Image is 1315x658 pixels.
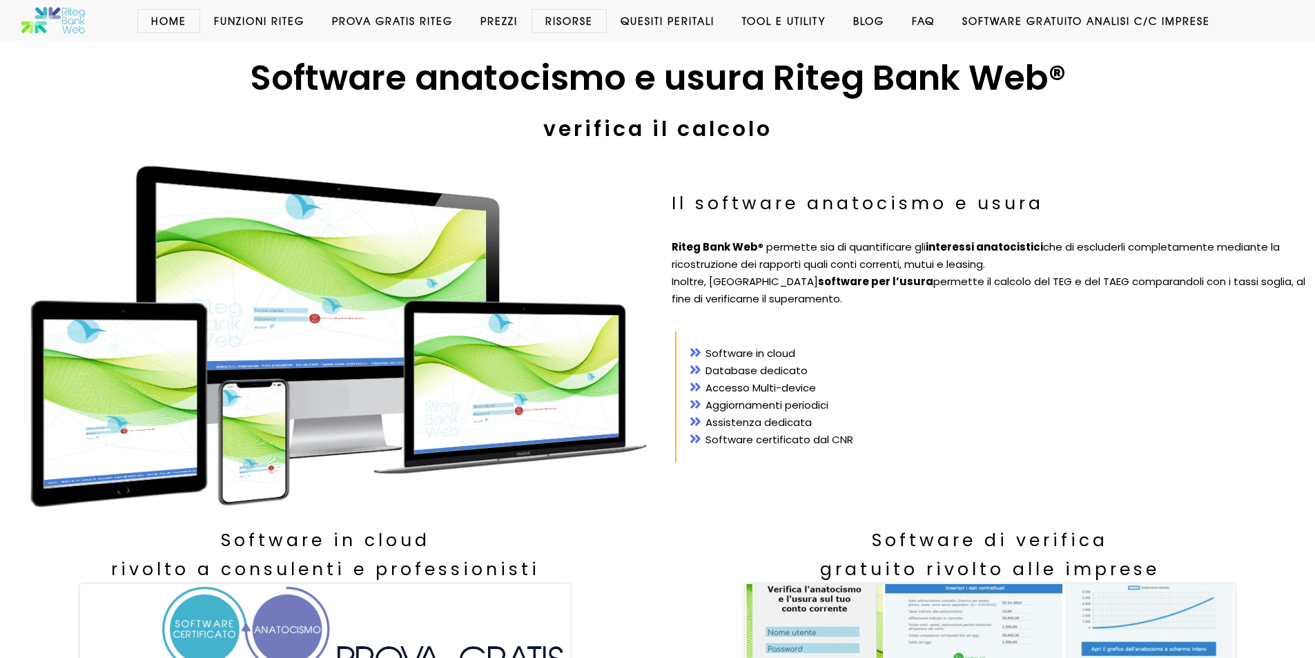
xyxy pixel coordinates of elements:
a: Funzioni Riteg [200,14,318,28]
a: Prova Gratis Riteg [318,14,467,28]
a: Blog [839,14,898,28]
li: Aggiornamenti periodici [690,397,1292,414]
a: Home [137,14,200,28]
strong: software per l’usura [818,274,933,289]
strong: Riteg Bank Web [672,240,758,254]
a: Risorse [532,14,607,28]
a: Prezzi [467,14,532,28]
h2: verifica il calcolo [14,110,1301,148]
a: Quesiti Peritali [607,14,728,28]
a: Software GRATUITO analisi c/c imprese [948,14,1224,28]
li: Assistenza dedicata [690,414,1292,432]
img: Software anatocismo e usura bancaria [21,7,86,35]
li: Accesso Multi-device [690,380,1292,397]
a: Tool e Utility [728,14,839,28]
p: ® permette sia di quantificare gli che di escluderli completamente mediante la ricostruzione dei ... [672,239,1309,308]
img: Il software anatocismo Riteg Bank Web, calcolo e verifica di conto corrente, mutuo e leasing [28,162,650,512]
strong: interessi anatocistici [926,240,1043,254]
h1: Software anatocismo e usura Riteg Bank Web® [14,55,1301,101]
li: Software certificato dal CNR [690,432,1292,449]
a: Faq [898,14,948,28]
h3: Il software anatocismo e usura [672,189,1309,218]
li: Database dedicato [690,362,1292,380]
li: Software in cloud [690,345,1292,362]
